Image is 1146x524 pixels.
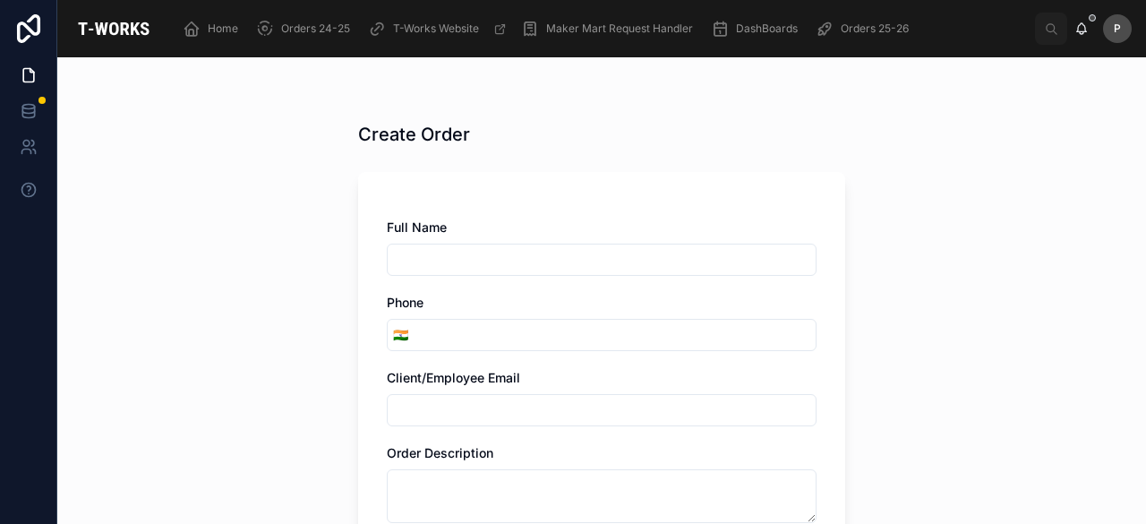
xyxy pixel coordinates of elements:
[363,13,516,45] a: T-Works Website
[810,13,921,45] a: Orders 25-26
[841,21,909,36] span: Orders 25-26
[251,13,363,45] a: Orders 24-25
[72,14,156,43] img: App logo
[387,219,447,235] span: Full Name
[1114,21,1121,36] span: P
[387,445,493,460] span: Order Description
[281,21,350,36] span: Orders 24-25
[736,21,798,36] span: DashBoards
[387,295,423,310] span: Phone
[388,319,414,351] button: Select Button
[706,13,810,45] a: DashBoards
[387,370,520,385] span: Client/Employee Email
[516,13,706,45] a: Maker Mart Request Handler
[393,21,479,36] span: T-Works Website
[177,13,251,45] a: Home
[208,21,238,36] span: Home
[358,122,470,147] h1: Create Order
[546,21,693,36] span: Maker Mart Request Handler
[170,9,1035,48] div: scrollable content
[393,326,408,344] span: 🇮🇳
